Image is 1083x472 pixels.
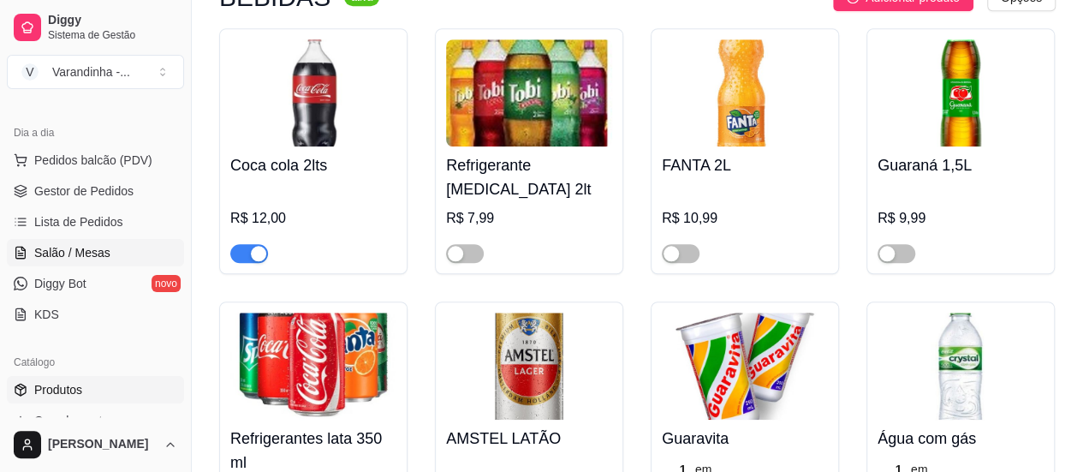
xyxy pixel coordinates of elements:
[7,146,184,174] button: Pedidos balcão (PDV)
[7,407,184,434] a: Complementos
[662,427,828,451] h4: Guaravita
[34,412,115,429] span: Complementos
[7,7,184,48] a: DiggySistema de Gestão
[446,427,612,451] h4: AMSTEL LATÃO
[34,244,110,261] span: Salão / Mesas
[662,39,828,146] img: product-image
[7,55,184,89] button: Select a team
[48,437,157,452] span: [PERSON_NAME]
[446,153,612,201] h4: Refrigerante [MEDICAL_DATA] 2lt
[7,119,184,146] div: Dia a dia
[7,177,184,205] a: Gestor de Pedidos
[878,39,1044,146] img: product-image
[878,153,1044,177] h4: Guaraná 1,5L
[446,39,612,146] img: product-image
[34,213,123,230] span: Lista de Pedidos
[230,208,396,229] div: R$ 12,00
[7,270,184,297] a: Diggy Botnovo
[7,349,184,376] div: Catálogo
[7,239,184,266] a: Salão / Mesas
[878,208,1044,229] div: R$ 9,99
[662,313,828,420] img: product-image
[662,208,828,229] div: R$ 10,99
[878,313,1044,420] img: product-image
[7,376,184,403] a: Produtos
[48,13,177,28] span: Diggy
[34,275,86,292] span: Diggy Bot
[446,313,612,420] img: product-image
[34,381,82,398] span: Produtos
[7,424,184,465] button: [PERSON_NAME]
[34,182,134,200] span: Gestor de Pedidos
[7,301,184,328] a: KDS
[34,152,152,169] span: Pedidos balcão (PDV)
[662,153,828,177] h4: FANTA 2L
[52,63,130,81] div: Varandinha - ...
[230,153,396,177] h4: Coca cola 2lts
[21,63,39,81] span: V
[48,28,177,42] span: Sistema de Gestão
[34,306,59,323] span: KDS
[7,208,184,236] a: Lista de Pedidos
[230,39,396,146] img: product-image
[230,313,396,420] img: product-image
[446,208,612,229] div: R$ 7,99
[878,427,1044,451] h4: Água com gás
